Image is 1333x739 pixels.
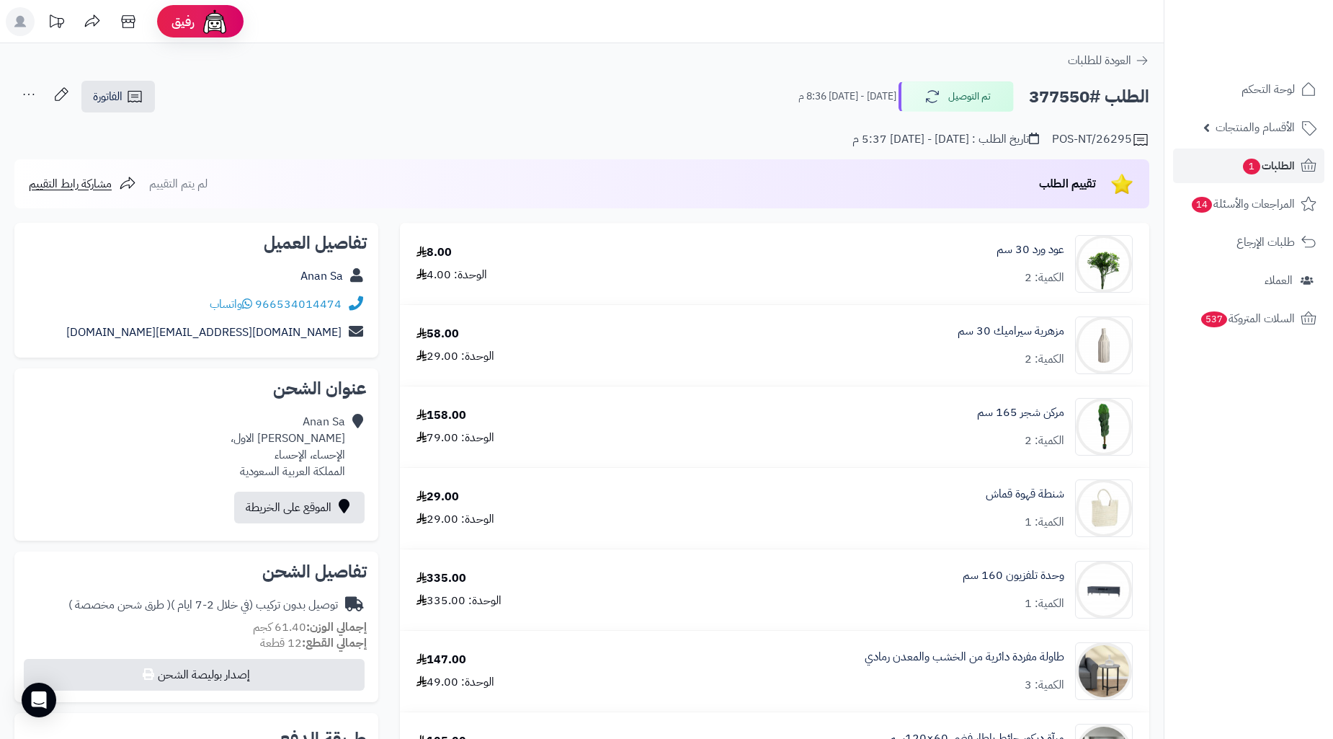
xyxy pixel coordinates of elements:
div: 147.00 [416,652,466,668]
small: 12 قطعة [260,634,367,652]
div: الوحدة: 49.00 [416,674,494,691]
a: Anan Sa [300,267,343,285]
span: لوحة التحكم [1241,79,1295,99]
a: العودة للطلبات [1068,52,1149,69]
span: السلات المتروكة [1200,309,1295,329]
img: ai-face.png [200,7,229,36]
span: 1 [1243,159,1260,174]
a: عود ورد 30 سم [997,242,1064,258]
div: الكمية: 2 [1025,433,1064,449]
div: الكمية: 3 [1025,677,1064,694]
img: 1695627312-5234523453-90x90.jpg [1076,398,1132,456]
span: لم يتم التقييم [149,175,208,193]
a: طاولة مفردة دائرية من الخشب والمعدن رمادي [865,649,1064,665]
img: 1739781271-220601011407-90x90.jpg [1076,561,1132,619]
span: المراجعات والأسئلة [1190,194,1295,214]
span: مشاركة رابط التقييم [29,175,112,193]
div: 58.00 [416,326,459,342]
h2: عنوان الشحن [26,380,367,397]
img: 1750072666-1-90x90.jpg [1076,642,1132,700]
div: Anan Sa [PERSON_NAME] الاول، الإحساء، الإحساء المملكة العربية السعودية [231,414,345,479]
div: 8.00 [416,244,452,261]
a: وحدة تلفزيون 160 سم [963,567,1064,584]
a: [DOMAIN_NAME][EMAIL_ADDRESS][DOMAIN_NAME] [66,324,342,341]
small: [DATE] - [DATE] 8:36 م [798,89,896,104]
div: تاريخ الطلب : [DATE] - [DATE] 5:37 م [852,131,1039,148]
div: الوحدة: 335.00 [416,593,501,609]
div: الوحدة: 4.00 [416,267,487,283]
div: الوحدة: 79.00 [416,430,494,446]
div: الوحدة: 29.00 [416,348,494,365]
a: تحديثات المنصة [38,7,74,40]
div: 335.00 [416,570,466,587]
span: الأقسام والمنتجات [1216,118,1295,138]
span: تقييم الطلب [1039,175,1096,193]
a: لوحة التحكم [1173,72,1324,107]
span: الطلبات [1241,156,1295,176]
button: تم التوصيل [899,81,1014,112]
img: 1726926877-110333010003-90x90.jpg [1076,479,1132,537]
div: Open Intercom Messenger [22,683,56,717]
span: العملاء [1265,270,1293,291]
a: واتساب [210,296,252,313]
a: الفاتورة [81,81,155,112]
a: شنطة قهوة قماش [986,486,1064,503]
span: 14 [1192,197,1212,213]
a: مشاركة رابط التقييم [29,175,136,193]
h2: تفاصيل العميل [26,234,367,252]
div: الكمية: 2 [1025,351,1064,368]
strong: إجمالي الوزن: [306,619,367,636]
div: 158.00 [416,407,466,424]
img: 32c29cf4d4aee71a493397c4dc6bbd64d30609a81ed511ae2b6968067c83adc7jrc20-102-90x90.jpg [1076,235,1132,293]
a: المراجعات والأسئلة14 [1173,187,1324,221]
a: الطلبات1 [1173,149,1324,183]
h2: الطلب #377550 [1029,82,1149,112]
span: الفاتورة [93,88,122,105]
div: توصيل بدون تركيب (في خلال 2-7 ايام ) [68,597,338,614]
span: العودة للطلبات [1068,52,1131,69]
small: 61.40 كجم [253,619,367,636]
div: الكمية: 1 [1025,514,1064,531]
a: السلات المتروكة537 [1173,301,1324,336]
img: 1663857759-110306010363-90x90.png [1076,317,1132,374]
div: الكمية: 1 [1025,596,1064,612]
a: مزهرية سيراميك 30 سم [958,323,1064,340]
span: ( طرق شحن مخصصة ) [68,596,171,614]
strong: إجمالي القطع: [302,634,367,652]
a: 966534014474 [255,296,342,313]
a: الموقع على الخريطة [234,492,365,523]
span: رفيق [171,13,195,30]
a: مركن شجر 165 سم [977,404,1064,421]
button: إصدار بوليصة الشحن [24,659,365,691]
h2: تفاصيل الشحن [26,563,367,580]
span: طلبات الإرجاع [1236,232,1295,252]
div: POS-NT/26295 [1052,131,1149,149]
div: 29.00 [416,489,459,505]
div: الوحدة: 29.00 [416,511,494,528]
a: طلبات الإرجاع [1173,225,1324,260]
div: الكمية: 2 [1025,270,1064,286]
span: 537 [1201,311,1227,327]
a: العملاء [1173,263,1324,298]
